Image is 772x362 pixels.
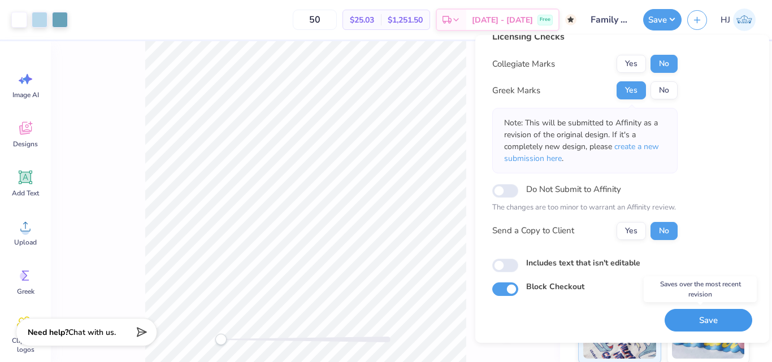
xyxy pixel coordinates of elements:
[388,14,423,26] span: $1,251.50
[582,8,637,31] input: Untitled Design
[68,327,116,338] span: Chat with us.
[504,117,666,164] p: Note: This will be submitted to Affinity as a revision of the original design. If it's a complete...
[492,202,678,213] p: The changes are too minor to warrant an Affinity review.
[721,14,730,27] span: HJ
[715,8,761,31] a: HJ
[472,14,533,26] span: [DATE] - [DATE]
[526,182,621,197] label: Do Not Submit to Affinity
[540,16,550,24] span: Free
[14,238,37,247] span: Upload
[7,336,44,354] span: Clipart & logos
[215,334,227,345] div: Accessibility label
[492,224,574,237] div: Send a Copy to Client
[12,189,39,198] span: Add Text
[617,55,646,73] button: Yes
[665,309,752,332] button: Save
[293,10,337,30] input: – –
[617,81,646,99] button: Yes
[650,81,678,99] button: No
[650,55,678,73] button: No
[643,9,682,30] button: Save
[492,30,678,43] div: Licensing Checks
[12,90,39,99] span: Image AI
[644,276,757,302] div: Saves over the most recent revision
[350,14,374,26] span: $25.03
[492,58,555,71] div: Collegiate Marks
[526,257,640,269] label: Includes text that isn't editable
[617,222,646,240] button: Yes
[526,281,584,293] label: Block Checkout
[733,8,756,31] img: Hughe Josh Cabanete
[492,84,540,97] div: Greek Marks
[28,327,68,338] strong: Need help?
[17,287,34,296] span: Greek
[650,222,678,240] button: No
[13,139,38,149] span: Designs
